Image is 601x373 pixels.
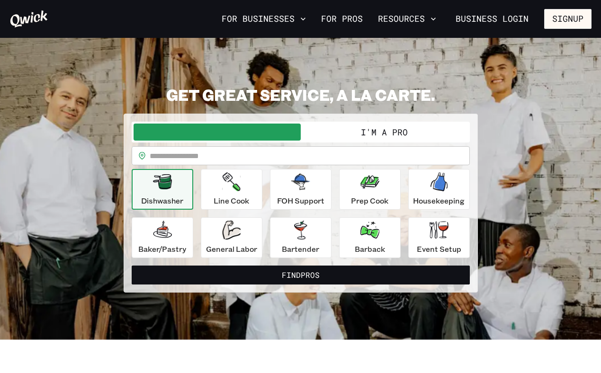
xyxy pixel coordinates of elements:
button: FindPros [132,266,470,284]
button: Line Cook [201,169,262,210]
a: For Pros [317,11,367,27]
p: Dishwasher [141,195,183,206]
p: General Labor [206,243,257,255]
button: I'm a Pro [301,124,468,141]
button: Prep Cook [339,169,401,210]
p: Housekeeping [413,195,465,206]
p: Bartender [282,243,319,255]
h2: GET GREAT SERVICE, A LA CARTE. [124,85,478,104]
p: Barback [355,243,385,255]
button: Baker/Pastry [132,217,193,258]
button: Signup [544,9,592,29]
p: FOH Support [277,195,324,206]
button: Barback [339,217,401,258]
button: Housekeeping [408,169,470,210]
button: For Businesses [218,11,310,27]
a: Business Login [448,9,537,29]
button: I'm a Business [134,124,301,141]
button: General Labor [201,217,262,258]
button: Dishwasher [132,169,193,210]
p: Line Cook [214,195,249,206]
button: FOH Support [270,169,332,210]
button: Event Setup [408,217,470,258]
p: Prep Cook [351,195,388,206]
p: Event Setup [417,243,461,255]
button: Resources [374,11,440,27]
p: Baker/Pastry [138,243,186,255]
button: Bartender [270,217,332,258]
